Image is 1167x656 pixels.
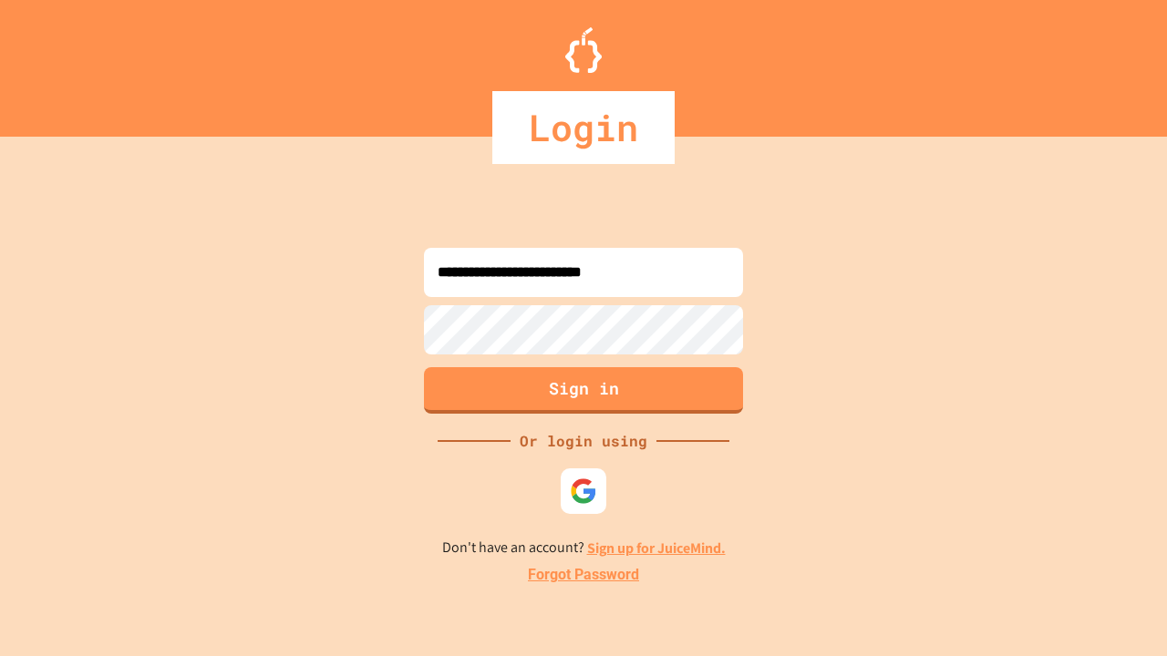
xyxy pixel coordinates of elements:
div: Or login using [511,430,656,452]
p: Don't have an account? [442,537,726,559]
a: Forgot Password [528,564,639,586]
div: Login [492,91,675,164]
img: Logo.svg [565,27,602,73]
button: Sign in [424,367,743,414]
img: google-icon.svg [570,477,597,505]
a: Sign up for JuiceMind. [587,538,726,558]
